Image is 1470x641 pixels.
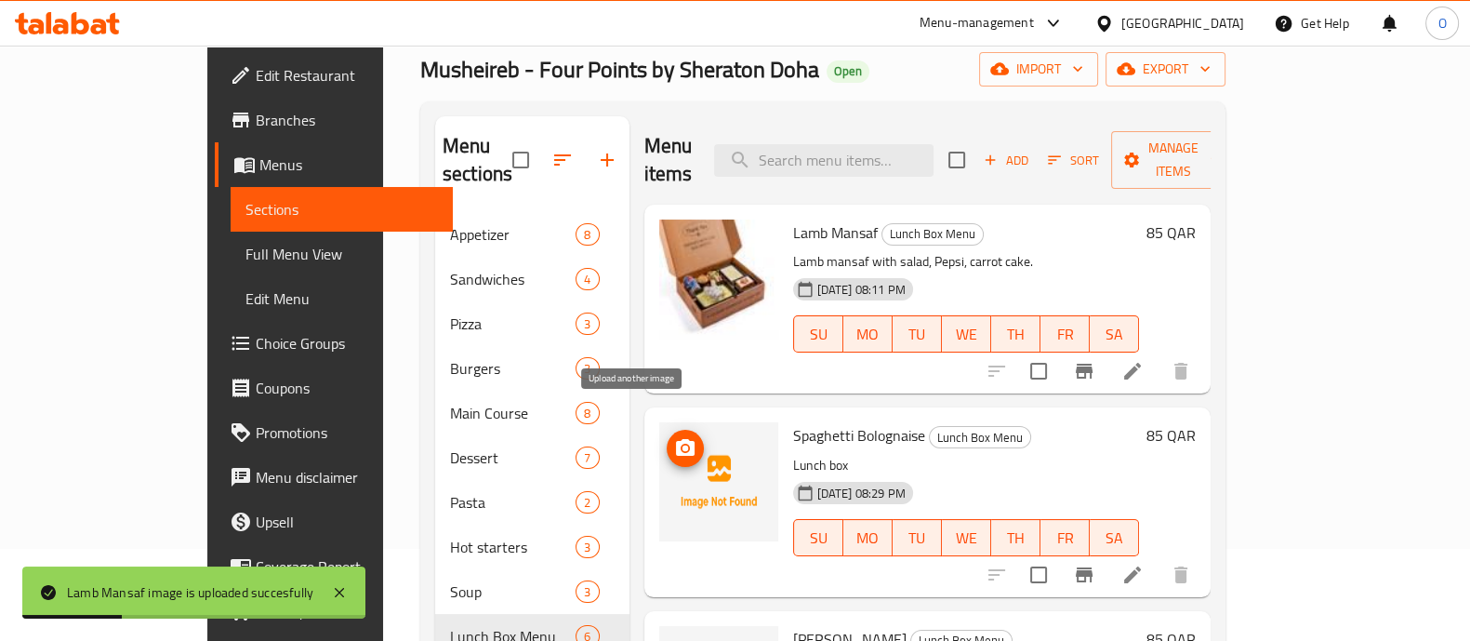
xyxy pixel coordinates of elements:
[1146,220,1196,246] h6: 85 QAR
[801,525,836,552] span: SU
[576,223,599,246] div: items
[576,360,598,378] span: 3
[843,315,893,353] button: MO
[999,321,1033,348] span: TH
[1062,349,1106,394] button: Branch-specific-item
[1437,13,1446,33] span: O
[585,138,629,182] button: Add section
[256,421,438,444] span: Promotions
[1097,525,1132,552] span: SA
[450,402,576,424] span: Main Course
[1040,519,1090,556] button: FR
[1090,519,1139,556] button: SA
[1019,555,1058,594] span: Select to update
[215,544,453,589] a: Coverage Report
[976,146,1036,175] button: Add
[231,187,453,232] a: Sections
[501,140,540,180] span: Select all sections
[659,220,778,339] img: Lamb Mansaf
[215,98,453,142] a: Branches
[942,519,991,556] button: WE
[827,63,869,79] span: Open
[810,485,913,502] span: [DATE] 08:29 PM
[67,582,313,603] div: Lamb Mansaf image is uploaded succesfully
[976,146,1036,175] span: Add item
[576,539,598,556] span: 3
[929,426,1031,448] div: Lunch Box Menu
[793,315,843,353] button: SU
[793,219,878,247] span: Lamb Mansaf
[659,422,778,541] img: Spaghetti Bolognaise
[1126,137,1221,183] span: Manage items
[245,287,438,310] span: Edit Menu
[1121,13,1244,33] div: [GEOGRAPHIC_DATA]
[435,301,629,346] div: Pizza3
[256,555,438,578] span: Coverage Report
[576,536,599,558] div: items
[1048,150,1099,171] span: Sort
[882,223,983,245] span: Lunch Box Menu
[256,377,438,399] span: Coupons
[810,281,913,299] span: [DATE] 08:11 PM
[231,276,453,321] a: Edit Menu
[937,140,976,180] span: Select section
[435,480,629,525] div: Pasta2
[1040,315,1090,353] button: FR
[851,525,885,552] span: MO
[667,430,704,467] button: upload picture
[576,271,598,288] span: 4
[256,109,438,131] span: Branches
[576,315,598,333] span: 3
[1062,553,1106,597] button: Branch-specific-item
[999,525,1033,552] span: TH
[644,132,693,188] h2: Menu items
[231,232,453,276] a: Full Menu View
[435,346,629,391] div: Burgers3
[256,64,438,87] span: Edit Restaurant
[450,313,576,335] span: Pizza
[450,447,576,469] span: Dessert
[443,132,512,188] h2: Menu sections
[994,58,1083,81] span: import
[215,500,453,544] a: Upsell
[576,494,598,512] span: 2
[893,519,942,556] button: TU
[540,138,585,182] span: Sort sections
[576,226,598,244] span: 8
[576,313,599,335] div: items
[843,519,893,556] button: MO
[576,268,599,290] div: items
[576,447,599,469] div: items
[435,391,629,435] div: Main Course8
[215,366,453,410] a: Coupons
[1120,58,1211,81] span: export
[900,525,934,552] span: TU
[435,212,629,257] div: Appetizer8
[215,410,453,455] a: Promotions
[450,357,576,380] div: Burgers
[450,491,576,514] span: Pasta
[215,53,453,98] a: Edit Restaurant
[991,315,1040,353] button: TH
[450,268,576,290] span: Sandwiches
[435,525,629,569] div: Hot starters3
[576,405,598,422] span: 8
[450,581,576,603] span: Soup
[949,525,984,552] span: WE
[576,449,598,467] span: 7
[801,321,836,348] span: SU
[1043,146,1104,175] button: Sort
[215,321,453,366] a: Choice Groups
[827,60,869,83] div: Open
[576,491,599,514] div: items
[1121,360,1144,382] a: Edit menu item
[949,321,984,348] span: WE
[793,454,1140,477] p: Lunch box
[793,519,843,556] button: SU
[256,511,438,533] span: Upsell
[893,315,942,353] button: TU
